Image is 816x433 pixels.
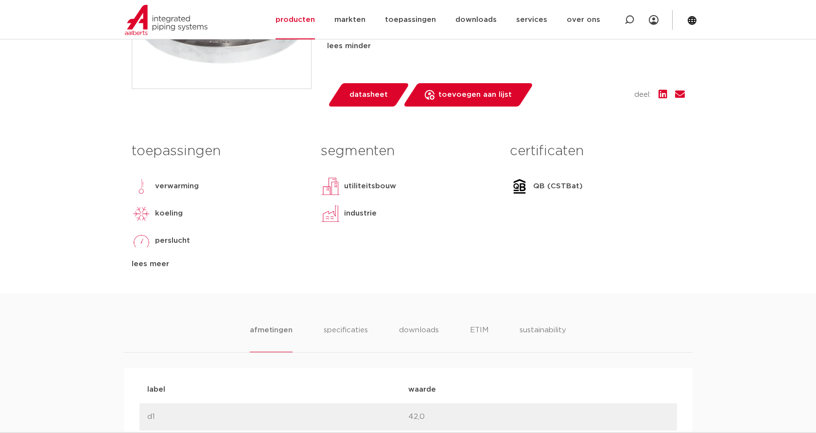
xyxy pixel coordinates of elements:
[327,40,685,52] div: lees minder
[324,325,368,352] li: specificaties
[132,177,151,196] img: verwarming
[321,177,340,196] img: utiliteitsbouw
[132,204,151,223] img: koeling
[132,142,306,161] h3: toepassingen
[147,411,408,423] p: d1
[349,87,388,103] span: datasheet
[634,89,651,101] span: deel:
[155,180,199,192] p: verwarming
[408,384,669,396] p: waarde
[470,325,488,352] li: ETIM
[533,180,583,192] p: QB (CSTBat)
[132,258,306,270] div: lees meer
[321,204,340,223] img: industrie
[344,180,396,192] p: utiliteitsbouw
[520,325,566,352] li: sustainability
[321,142,495,161] h3: segmenten
[250,325,292,352] li: afmetingen
[399,325,439,352] li: downloads
[327,83,410,107] a: datasheet
[510,142,684,161] h3: certificaten
[408,411,669,423] p: 42,0
[132,231,151,251] img: perslucht
[344,208,377,219] p: industrie
[510,177,529,196] img: QB (CSTBat)
[155,235,190,247] p: perslucht
[147,384,408,396] p: label
[438,87,512,103] span: toevoegen aan lijst
[155,208,183,219] p: koeling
